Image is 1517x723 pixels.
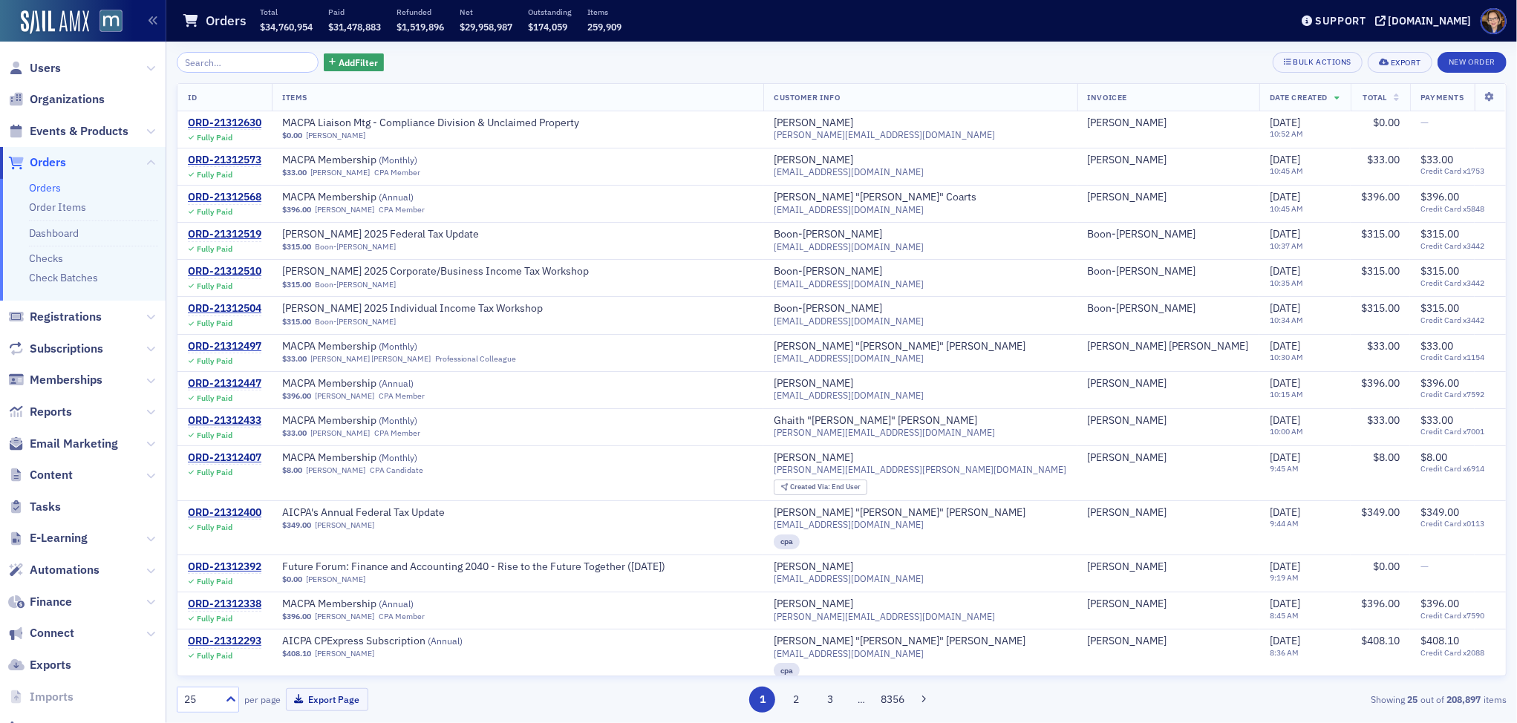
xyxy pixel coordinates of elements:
a: ORD-21312630 [188,117,261,130]
span: Leah Lednum [1088,377,1249,390]
span: Users [30,60,61,76]
time: 10:35 AM [1270,278,1303,288]
span: ( Monthly ) [379,451,417,463]
span: E-Learning [30,530,88,546]
a: Future Forum: Finance and Accounting 2040 - Rise to the Future Together ([DATE]) [282,560,665,574]
span: ( Monthly ) [379,340,417,352]
span: [DATE] [1270,116,1300,129]
a: [PERSON_NAME] [306,465,365,475]
a: Registrations [8,309,102,325]
span: Profile [1481,8,1507,34]
span: Boon-Keng Lee [1088,265,1249,278]
span: Events & Products [30,123,128,140]
div: CPA Member [379,205,425,215]
button: 3 [817,687,843,713]
span: MACPA Membership [282,191,469,204]
a: [PERSON_NAME] [310,428,370,438]
span: Date Created [1270,92,1328,102]
span: $33.00 [1367,153,1400,166]
div: [DOMAIN_NAME] [1389,14,1472,27]
span: Credit Card x7001 [1420,427,1495,436]
a: [PERSON_NAME] [310,168,370,177]
div: ORD-21312447 [188,377,261,390]
span: Orders [30,154,66,171]
a: Check Batches [29,271,98,284]
a: Reports [8,404,72,420]
a: E-Learning [8,530,88,546]
div: [PERSON_NAME] [774,117,853,130]
div: Boon-[PERSON_NAME] [774,302,882,315]
span: Customer Info [774,92,840,102]
span: $29,958,987 [460,21,512,33]
span: Email Marketing [30,436,118,452]
div: [PERSON_NAME] [PERSON_NAME] [1088,340,1249,353]
span: Becky Coarts [1088,191,1249,204]
a: [PERSON_NAME] [1088,635,1167,648]
button: 1 [749,687,775,713]
div: Boon-[PERSON_NAME] [774,228,882,241]
a: AICPA CPExpress Subscription (Annual) [282,635,469,648]
div: CPA Member [379,391,425,401]
span: Don Farmer’s 2025 Federal Tax Update [282,228,479,241]
a: MACPA Membership (Annual) [282,598,469,611]
a: Imports [8,689,74,705]
div: ORD-21312407 [188,451,261,465]
a: [PERSON_NAME] [774,154,853,167]
span: $31,478,883 [328,21,381,33]
div: Professional Colleague [435,354,517,364]
img: SailAMX [99,10,123,33]
span: Credit Card x3442 [1420,315,1495,325]
span: Credit Card x3442 [1420,241,1495,251]
time: 10:00 AM [1270,426,1303,436]
div: Fully Paid [197,244,232,254]
span: $396.00 [282,391,311,401]
a: ORD-21312568 [188,191,261,204]
div: Fully Paid [197,170,232,180]
a: MACPA Membership (Monthly) [282,414,469,428]
span: Total [1363,92,1388,102]
span: [DATE] [1270,301,1300,315]
span: Don Farmer’s 2025 Individual Income Tax Workshop [282,302,543,315]
div: ORD-21312504 [188,302,261,315]
div: [PERSON_NAME] [1088,451,1167,465]
span: Joey Musmar [1088,414,1249,428]
a: ORD-21312510 [188,265,261,278]
time: 10:15 AM [1270,389,1303,399]
div: [PERSON_NAME] [1088,154,1167,167]
a: [PERSON_NAME] [1088,377,1167,390]
a: Ghaith "[PERSON_NAME]" [PERSON_NAME] [774,414,977,428]
span: — [1420,116,1429,129]
div: CPA Member [374,168,420,177]
span: Peter Rellas [1088,117,1249,130]
time: 10:34 AM [1270,315,1303,325]
a: [PERSON_NAME] [1088,598,1167,611]
a: Boon-[PERSON_NAME] [315,280,396,289]
p: Refunded [397,7,444,17]
span: Credit Card x7592 [1420,390,1495,399]
span: $315.00 [282,280,311,289]
h1: Orders [206,12,247,30]
span: [DATE] [1270,264,1300,278]
span: Registrations [30,309,102,325]
a: [PERSON_NAME] [PERSON_NAME] [310,354,431,364]
div: ORD-21312519 [188,228,261,241]
a: [PERSON_NAME] 2025 Individual Income Tax Workshop [282,302,543,315]
span: $315.00 [1420,227,1459,241]
span: Subscriptions [30,341,103,357]
button: Export Page [286,688,368,711]
span: $315.00 [1361,264,1400,278]
span: [PERSON_NAME][EMAIL_ADDRESS][DOMAIN_NAME] [774,427,995,438]
div: [PERSON_NAME] "[PERSON_NAME]" Coarts [774,191,976,204]
a: MACPA Membership (Annual) [282,377,469,390]
span: $315.00 [1420,301,1459,315]
a: [PERSON_NAME] [306,575,365,584]
p: Outstanding [528,7,572,17]
a: ORD-21312433 [188,414,261,428]
button: 2 [783,687,809,713]
a: Organizations [8,91,105,108]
